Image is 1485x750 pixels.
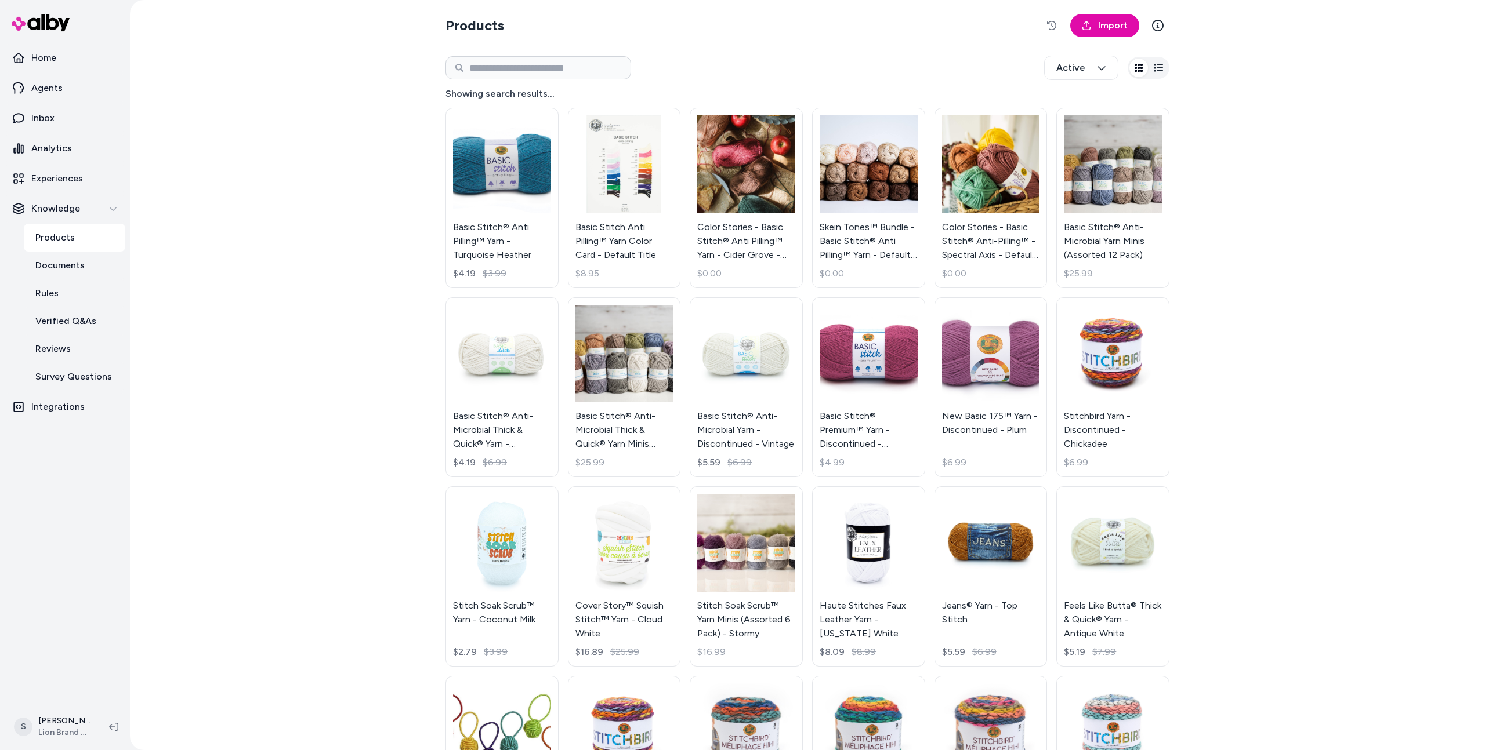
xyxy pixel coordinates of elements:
a: Analytics [5,134,125,162]
p: [PERSON_NAME] [38,715,90,727]
button: Knowledge [5,195,125,223]
h4: Showing search results... [445,87,1169,101]
a: Color Stories - Basic Stitch® Anti Pilling™ Yarn - Cider Grove - Default TitleColor Stories - Bas... [690,108,803,288]
p: Rules [35,286,59,300]
a: Basic Stitch® Anti Pilling™ Yarn - Turquoise HeatherBasic Stitch® Anti Pilling™ Yarn - Turquoise ... [445,108,559,288]
span: Lion Brand Yarn [38,727,90,738]
button: Active [1044,56,1118,80]
a: Rules [24,279,125,307]
a: Experiences [5,165,125,192]
button: S[PERSON_NAME]Lion Brand Yarn [7,708,100,745]
p: Knowledge [31,202,80,216]
p: Agents [31,81,63,95]
p: Verified Q&As [35,314,96,328]
a: Basic Stitch® Anti-Microbial Yarn - Discontinued - VintageBasic Stitch® Anti-Microbial Yarn - Dis... [690,297,803,478]
a: Haute Stitches Faux Leather Yarn - New York WhiteHaute Stitches Faux Leather Yarn - [US_STATE] Wh... [812,486,925,667]
a: Basic Stitch® Premium™ Yarn - Discontinued - BoysenberryBasic Stitch® Premium™ Yarn - Discontinue... [812,297,925,478]
a: Cover Story™ Squish Stitch™ Yarn - Cloud WhiteCover Story™ Squish Stitch™ Yarn - Cloud White$16.8... [568,486,681,667]
a: Basic Stitch® Anti-Microbial Thick & Quick® Yarn Minis (Assorted 12 Pack)Basic Stitch® Anti-Micro... [568,297,681,478]
a: Reviews [24,335,125,363]
a: Color Stories - Basic Stitch® Anti-Pilling™ - Spectral Axis - Default TitleColor Stories - Basic ... [935,108,1048,288]
p: Reviews [35,342,71,356]
a: New Basic 175™ Yarn - Discontinued - PlumNew Basic 175™ Yarn - Discontinued - Plum$6.99 [935,297,1048,478]
a: Survey Questions [24,363,125,391]
p: Integrations [31,400,85,414]
a: Skein Tones™ Bundle - Basic Stitch® Anti Pilling™ Yarn - Default TitleSkein Tones™ Bundle - Basic... [812,108,925,288]
a: Jeans® Yarn - Top StitchJeans® Yarn - Top Stitch$5.59$6.99 [935,486,1048,667]
a: Basic Stitch® Anti-Microbial Thick & Quick® Yarn - Discontinued - VintageBasic Stitch® Anti-Micro... [445,297,559,478]
a: Basic Stitch Anti Pilling™ Yarn Color Card - Default TitleBasic Stitch Anti Pilling™ Yarn Color C... [568,108,681,288]
a: Stitchbird Yarn - Discontinued - ChickadeeStitchbird Yarn - Discontinued - Chickadee$6.99 [1056,297,1169,478]
a: Inbox [5,104,125,132]
span: Import [1098,19,1128,32]
a: Verified Q&As [24,307,125,335]
p: Inbox [31,111,55,125]
a: Home [5,44,125,72]
a: Integrations [5,393,125,421]
span: S [14,718,32,736]
h2: Products [445,16,504,35]
a: Stitch Soak Scrub™ Yarn - Coconut MilkStitch Soak Scrub™ Yarn - Coconut Milk$2.79$3.99 [445,486,559,667]
a: Stitch Soak Scrub™ Yarn Minis (Assorted 6 Pack) - StormyStitch Soak Scrub™ Yarn Minis (Assorted 6... [690,486,803,667]
p: Survey Questions [35,370,112,384]
a: Feels Like Butta® Thick & Quick® Yarn - Antique WhiteFeels Like Butta® Thick & Quick® Yarn - Anti... [1056,486,1169,667]
a: Products [24,224,125,252]
a: Import [1070,14,1139,37]
p: Documents [35,259,85,272]
a: Agents [5,74,125,102]
img: alby Logo [12,14,70,31]
p: Experiences [31,172,83,185]
p: Products [35,231,75,245]
a: Documents [24,252,125,279]
p: Analytics [31,141,72,155]
p: Home [31,51,56,65]
a: Basic Stitch® Anti-Microbial Yarn Minis (Assorted 12 Pack)Basic Stitch® Anti-Microbial Yarn Minis... [1056,108,1169,288]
